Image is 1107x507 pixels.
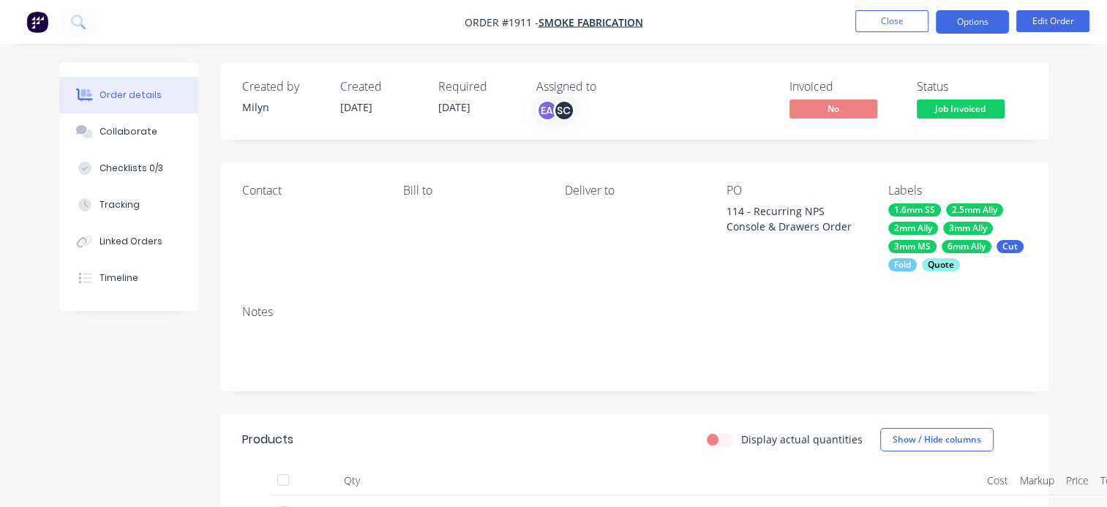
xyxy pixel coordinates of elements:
div: 2mm Ally [888,222,938,235]
div: Cut [997,240,1024,253]
div: EA [536,99,558,121]
button: Job Invoiced [917,99,1005,121]
div: Created by [242,80,323,94]
button: Checklists 0/3 [59,150,198,187]
span: [DATE] [438,100,470,114]
button: Timeline [59,260,198,296]
button: Close [855,10,928,32]
span: Order #1911 - [465,15,539,29]
div: Contact [242,184,380,198]
div: Deliver to [565,184,703,198]
div: Linked Orders [100,235,162,248]
button: EASC [536,99,575,121]
div: Price [1060,466,1095,495]
div: Timeline [100,271,138,285]
a: Smoke Fabrication [539,15,643,29]
button: Show / Hide columns [880,428,994,451]
div: Products [242,431,293,448]
span: [DATE] [340,100,372,114]
div: Created [340,80,421,94]
button: Tracking [59,187,198,223]
div: Labels [888,184,1027,198]
div: Bill to [403,184,541,198]
div: 6mm Ally [942,240,991,253]
div: Notes [242,305,1027,319]
div: PO [727,184,865,198]
div: Markup [1014,466,1060,495]
div: Milyn [242,99,323,115]
div: Tracking [100,198,140,211]
div: Required [438,80,519,94]
div: Invoiced [789,80,899,94]
button: Edit Order [1016,10,1089,32]
div: Checklists 0/3 [100,162,163,175]
div: Fold [888,258,917,271]
button: Collaborate [59,113,198,150]
div: Collaborate [100,125,157,138]
div: 3mm MS [888,240,937,253]
label: Display actual quantities [741,432,863,447]
div: 1.6mm SS [888,203,941,217]
div: Order details [100,89,162,102]
div: Status [917,80,1027,94]
div: SC [553,99,575,121]
div: Quote [922,258,960,271]
div: 3mm Ally [943,222,993,235]
button: Linked Orders [59,223,198,260]
img: Factory [26,11,48,33]
div: 2.5mm Ally [946,203,1003,217]
button: Order details [59,77,198,113]
button: Options [936,10,1009,34]
div: 114 - Recurring NPS Console & Drawers Order [727,203,865,234]
span: Job Invoiced [917,99,1005,118]
span: No [789,99,877,118]
div: Qty [308,466,396,495]
div: Assigned to [536,80,683,94]
div: Cost [981,466,1014,495]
